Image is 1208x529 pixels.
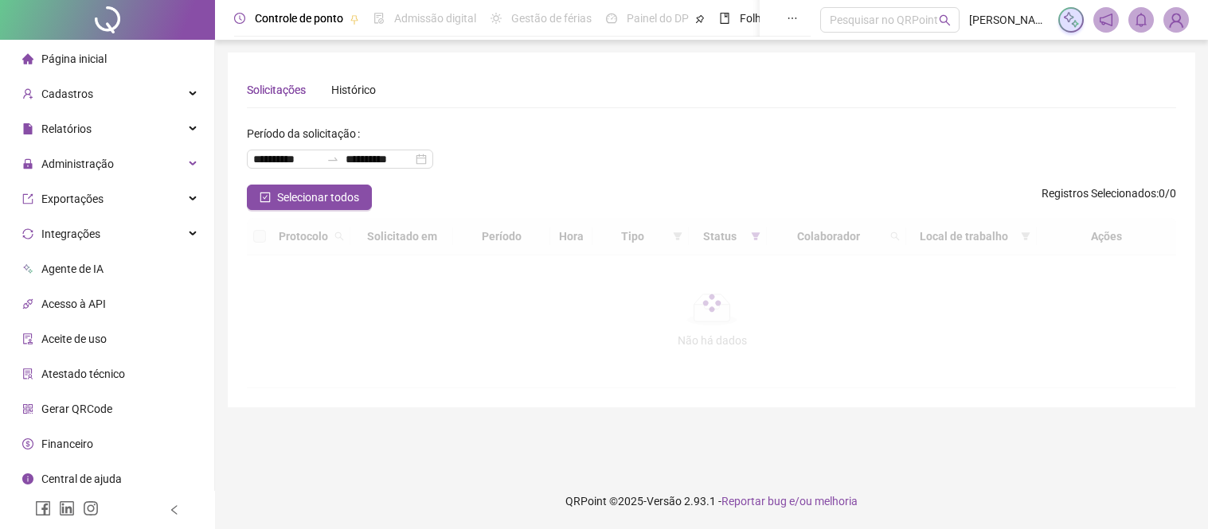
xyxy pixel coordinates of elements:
[350,14,359,24] span: pushpin
[41,368,125,380] span: Atestado técnico
[22,158,33,169] span: lock
[787,13,798,24] span: ellipsis
[277,189,359,206] span: Selecionar todos
[247,121,366,146] label: Período da solicitação
[255,12,343,25] span: Controle de ponto
[22,88,33,99] span: user-add
[606,13,617,24] span: dashboard
[740,12,842,25] span: Folha de pagamento
[326,153,339,165] span: swap-right
[22,228,33,239] span: sync
[22,53,33,64] span: home
[1099,13,1113,27] span: notification
[969,11,1049,29] span: [PERSON_NAME] - Perbras
[83,500,99,516] span: instagram
[41,473,122,485] span: Central de ajuda
[491,13,502,24] span: sun
[1042,185,1176,210] span: : 0 / 0
[41,228,100,240] span: Integrações
[394,12,476,25] span: Admissão digital
[1164,8,1188,32] img: 85049
[41,158,114,170] span: Administração
[22,473,33,484] span: info-circle
[41,333,107,345] span: Aceite de uso
[41,123,92,135] span: Relatórios
[1134,13,1148,27] span: bell
[22,298,33,309] span: api
[373,13,385,24] span: file-done
[22,403,33,414] span: qrcode
[695,14,705,24] span: pushpin
[41,53,107,65] span: Página inicial
[59,500,75,516] span: linkedin
[331,81,376,99] div: Histórico
[326,153,339,165] span: to
[22,123,33,134] span: file
[647,495,682,508] span: Versão
[247,185,372,210] button: Selecionar todos
[511,12,592,25] span: Gestão de férias
[721,495,858,508] span: Reportar bug e/ou melhoria
[1062,11,1080,29] img: sparkle-icon.fc2bf0ac1784a2077858766a79e2daf3.svg
[234,13,245,24] span: clock-circle
[41,298,106,310] span: Acesso à API
[41,403,112,415] span: Gerar QRCode
[260,192,271,203] span: check-square
[1042,187,1156,200] span: Registros Selecionados
[22,193,33,204] span: export
[939,14,951,26] span: search
[41,263,104,275] span: Agente de IA
[719,13,730,24] span: book
[41,193,104,205] span: Exportações
[41,88,93,100] span: Cadastros
[215,473,1208,529] footer: QRPoint © 2025 - 2.93.1 -
[41,438,93,450] span: Financeiro
[627,12,689,25] span: Painel do DP
[22,368,33,379] span: solution
[22,438,33,449] span: dollar
[35,500,51,516] span: facebook
[247,81,306,99] div: Solicitações
[169,504,180,515] span: left
[22,333,33,344] span: audit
